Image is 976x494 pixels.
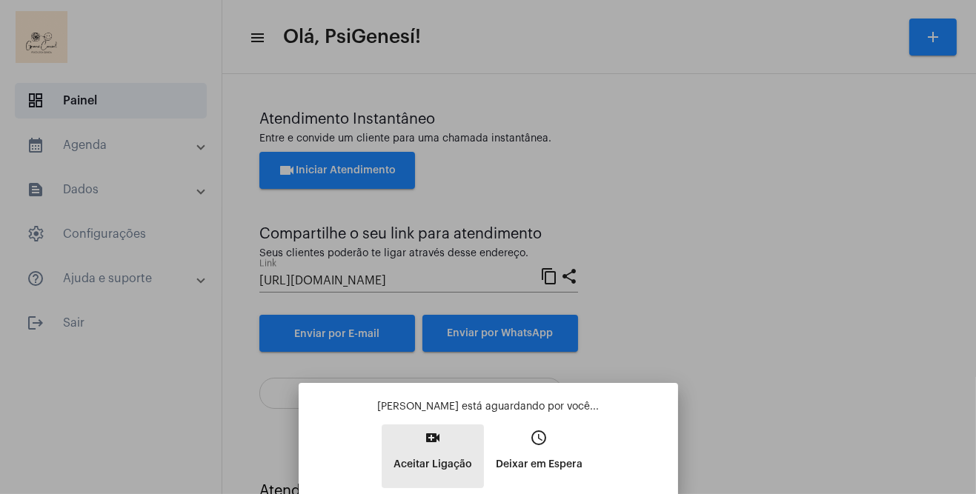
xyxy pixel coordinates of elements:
[484,424,594,488] button: Deixar em Espera
[311,399,666,414] p: [PERSON_NAME] está aguardando por você...
[394,451,472,478] p: Aceitar Ligação
[382,424,484,488] button: Aceitar Ligação
[531,429,548,447] mat-icon: access_time
[424,429,442,447] mat-icon: video_call
[496,451,582,478] p: Deixar em Espera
